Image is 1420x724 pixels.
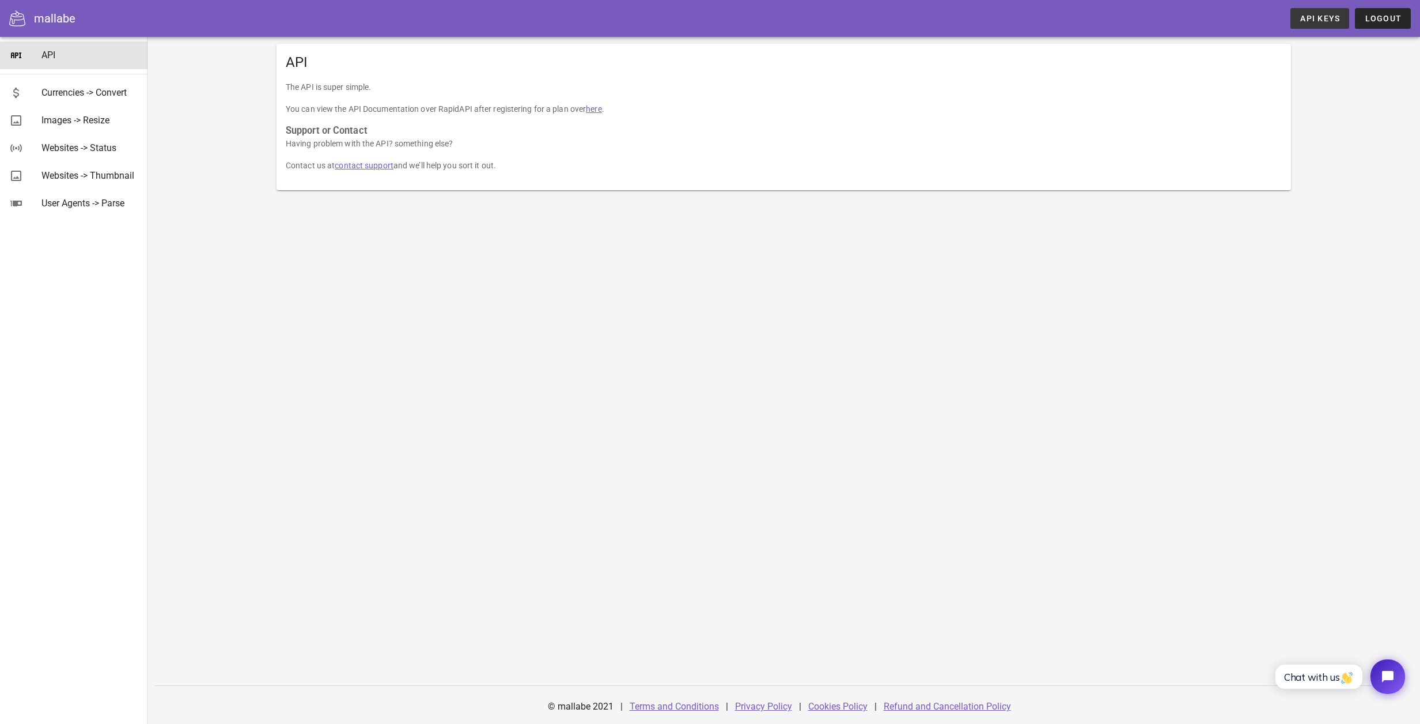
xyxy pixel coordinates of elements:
div: Currencies -> Convert [41,87,138,98]
a: Terms and Conditions [630,701,719,712]
p: The API is super simple. [286,81,1282,93]
a: API Keys [1290,8,1349,29]
a: Privacy Policy [735,701,792,712]
div: User Agents -> Parse [41,198,138,209]
button: Logout [1355,8,1411,29]
a: Refund and Cancellation Policy [884,701,1011,712]
div: | [726,693,728,721]
div: API [41,50,138,61]
span: API Keys [1300,14,1340,23]
div: | [620,693,623,721]
div: Images -> Resize [41,115,138,126]
div: Websites -> Status [41,142,138,153]
div: © mallabe 2021 [541,693,620,721]
iframe: Tidio Chat [1263,650,1415,704]
div: mallabe [34,10,75,27]
h3: Support or Contact [286,125,1282,137]
a: here [586,104,601,114]
div: | [799,693,801,721]
a: Cookies Policy [808,701,868,712]
div: Websites -> Thumbnail [41,170,138,181]
p: Having problem with the API? something else? [286,137,1282,150]
div: | [874,693,877,721]
p: Contact us at and we’ll help you sort it out. [286,159,1282,172]
div: API [277,44,1291,81]
a: contact support [335,161,393,170]
span: Logout [1364,14,1402,23]
p: You can view the API Documentation over RapidAPI after registering for a plan over . [286,103,1282,115]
